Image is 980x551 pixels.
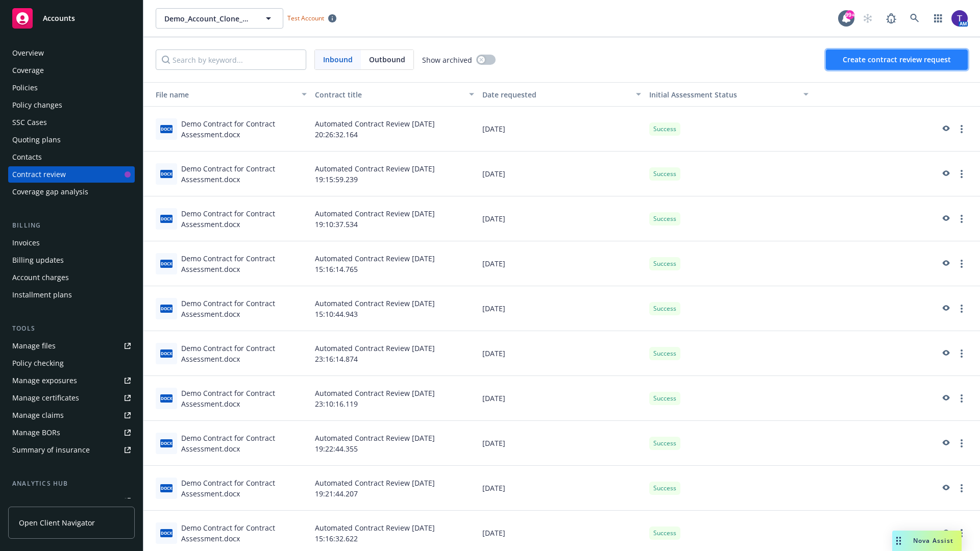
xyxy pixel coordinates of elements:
a: preview [939,168,951,180]
div: Policy checking [12,355,64,371]
div: [DATE] [478,241,646,286]
div: Demo Contract for Contract Assessment.docx [181,253,307,274]
div: Contract title [315,89,463,100]
span: Success [653,349,676,358]
span: Success [653,484,676,493]
div: Automated Contract Review [DATE] 20:26:32.164 [311,107,478,152]
div: Policy changes [12,97,62,113]
a: preview [939,347,951,360]
a: Accounts [8,4,135,33]
a: preview [939,123,951,135]
a: Manage claims [8,407,135,423]
a: more [955,347,968,360]
span: Nova Assist [913,536,953,545]
div: Coverage gap analysis [12,184,88,200]
span: Success [653,439,676,448]
div: Manage exposures [12,372,77,389]
a: Manage exposures [8,372,135,389]
span: Inbound [323,54,353,65]
div: Automated Contract Review [DATE] 19:10:37.534 [311,196,478,241]
a: preview [939,392,951,405]
div: [DATE] [478,107,646,152]
span: docx [160,260,173,267]
a: Overview [8,45,135,61]
div: Manage certificates [12,390,79,406]
a: Contract review [8,166,135,183]
span: Outbound [369,54,405,65]
div: Demo Contract for Contract Assessment.docx [181,298,307,319]
div: Drag to move [892,531,905,551]
div: Automated Contract Review [DATE] 23:16:14.874 [311,331,478,376]
div: Policies [12,80,38,96]
a: Coverage gap analysis [8,184,135,200]
div: Manage files [12,338,56,354]
span: docx [160,394,173,402]
div: Installment plans [12,287,72,303]
span: Success [653,214,676,223]
span: Initial Assessment Status [649,90,737,99]
a: Report a Bug [881,8,901,29]
div: 99+ [845,10,854,19]
div: Demo Contract for Contract Assessment.docx [181,208,307,230]
a: Manage BORs [8,424,135,441]
span: docx [160,125,173,133]
div: Loss summary generator [12,493,97,509]
a: Contacts [8,149,135,165]
div: Automated Contract Review [DATE] 19:21:44.207 [311,466,478,511]
a: Search [904,8,925,29]
div: [DATE] [478,376,646,421]
span: Accounts [43,14,75,22]
a: Loss summary generator [8,493,135,509]
div: [DATE] [478,331,646,376]
a: preview [939,213,951,225]
div: Billing updates [12,252,64,268]
span: docx [160,439,173,447]
div: Quoting plans [12,132,61,148]
div: Contacts [12,149,42,165]
a: Policy checking [8,355,135,371]
div: Account charges [12,269,69,286]
a: Billing updates [8,252,135,268]
a: Manage files [8,338,135,354]
a: more [955,303,968,315]
div: Tools [8,323,135,334]
div: Invoices [12,235,40,251]
button: Create contract review request [826,49,968,70]
a: Policy changes [8,97,135,113]
span: Success [653,169,676,179]
span: Test Account [283,13,340,23]
span: Success [653,529,676,538]
span: Demo_Account_Clone_QA_CR_Tests_Demo [164,13,253,24]
div: Overview [12,45,44,61]
div: Date requested [482,89,630,100]
a: Account charges [8,269,135,286]
a: SSC Cases [8,114,135,131]
div: Automated Contract Review [DATE] 23:10:16.119 [311,376,478,421]
div: Automated Contract Review [DATE] 19:15:59.239 [311,152,478,196]
div: Billing [8,220,135,231]
a: more [955,392,968,405]
span: Create contract review request [843,55,951,64]
a: Start snowing [857,8,878,29]
span: docx [160,305,173,312]
div: Toggle SortBy [649,89,797,100]
div: Demo Contract for Contract Assessment.docx [181,388,307,409]
a: Quoting plans [8,132,135,148]
a: preview [939,527,951,539]
a: more [955,258,968,270]
a: more [955,168,968,180]
a: more [955,123,968,135]
a: preview [939,482,951,494]
input: Search by keyword... [156,49,306,70]
span: Success [653,394,676,403]
img: photo [951,10,968,27]
a: Summary of insurance [8,442,135,458]
div: File name [148,89,296,100]
span: docx [160,170,173,178]
div: [DATE] [478,421,646,466]
span: Inbound [315,50,361,69]
a: Coverage [8,62,135,79]
div: Analytics hub [8,479,135,489]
